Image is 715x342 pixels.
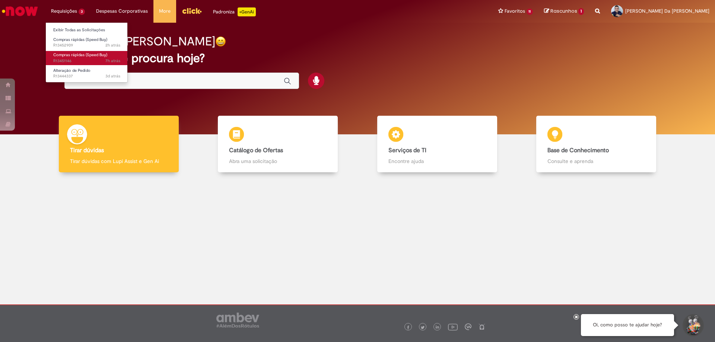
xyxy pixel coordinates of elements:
[53,68,90,73] span: Alteração de Pedido
[46,36,128,49] a: Aberto R13452909 : Compras rápidas (Speed Buy)
[517,116,676,173] a: Base de Conhecimento Consulte e aprenda
[159,7,171,15] span: More
[436,325,439,330] img: logo_footer_linkedin.png
[53,52,107,58] span: Compras rápidas (Speed Buy)
[198,116,358,173] a: Catálogo de Ofertas Abra uma solicitação
[105,73,120,79] span: 3d atrás
[46,67,128,80] a: Aberto R13444337 : Alteração de Pedido
[105,73,120,79] time: 25/08/2025 13:46:15
[421,326,425,329] img: logo_footer_twitter.png
[46,51,128,65] a: Aberto R13451146 : Compras rápidas (Speed Buy)
[45,22,128,83] ul: Requisições
[578,8,584,15] span: 1
[64,52,651,65] h2: O que você procura hoje?
[182,5,202,16] img: click_logo_yellow_360x200.png
[1,4,39,19] img: ServiceNow
[465,323,471,330] img: logo_footer_workplace.png
[229,147,283,154] b: Catálogo de Ofertas
[213,7,256,16] div: Padroniza
[105,58,120,64] span: 7h atrás
[547,147,609,154] b: Base de Conhecimento
[70,157,168,165] p: Tirar dúvidas com Lupi Assist e Gen Ai
[105,42,120,48] span: 2h atrás
[105,42,120,48] time: 27/08/2025 14:49:38
[216,313,259,327] img: logo_footer_ambev_rotulo_gray.png
[229,157,327,165] p: Abra uma solicitação
[53,37,107,42] span: Compras rápidas (Speed Buy)
[625,8,709,14] span: [PERSON_NAME] Da [PERSON_NAME]
[448,322,458,332] img: logo_footer_youtube.png
[550,7,577,15] span: Rascunhos
[79,9,85,15] span: 3
[39,116,198,173] a: Tirar dúvidas Tirar dúvidas com Lupi Assist e Gen Ai
[547,157,645,165] p: Consulte e aprenda
[388,157,486,165] p: Encontre ajuda
[681,314,704,336] button: Iniciar Conversa de Suporte
[64,35,215,48] h2: Boa tarde, [PERSON_NAME]
[96,7,148,15] span: Despesas Corporativas
[357,116,517,173] a: Serviços de TI Encontre ajuda
[581,314,674,336] div: Oi, como posso te ajudar hoje?
[51,7,77,15] span: Requisições
[505,7,525,15] span: Favoritos
[215,36,226,47] img: happy-face.png
[53,58,120,64] span: R13451146
[527,9,533,15] span: 11
[479,323,485,330] img: logo_footer_naosei.png
[238,7,256,16] p: +GenAi
[53,42,120,48] span: R13452909
[46,26,128,34] a: Exibir Todas as Solicitações
[53,73,120,79] span: R13444337
[406,326,410,329] img: logo_footer_facebook.png
[105,58,120,64] time: 27/08/2025 09:42:57
[70,147,104,154] b: Tirar dúvidas
[544,8,584,15] a: Rascunhos
[388,147,426,154] b: Serviços de TI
